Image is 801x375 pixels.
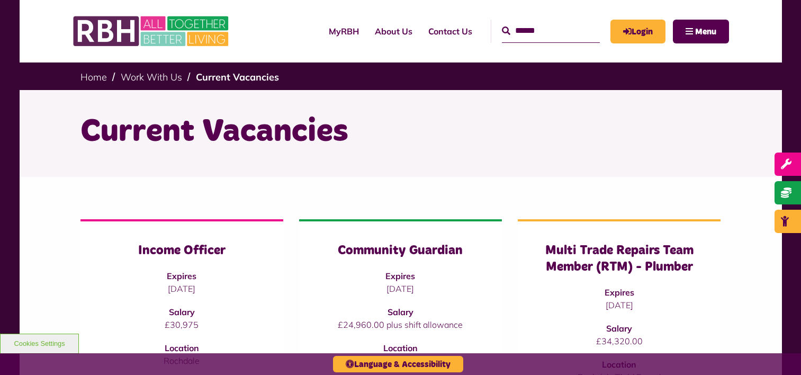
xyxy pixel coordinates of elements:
[673,20,729,43] button: Navigation
[80,111,721,153] h1: Current Vacancies
[321,17,367,46] a: MyRBH
[420,17,480,46] a: Contact Us
[320,243,481,259] h3: Community Guardian
[165,343,199,353] strong: Location
[121,71,182,83] a: Work With Us
[539,335,699,347] p: £34,320.00
[102,282,262,295] p: [DATE]
[383,343,418,353] strong: Location
[320,318,481,331] p: £24,960.00 plus shift allowance
[606,323,632,334] strong: Salary
[102,318,262,331] p: £30,975
[320,282,481,295] p: [DATE]
[73,11,231,52] img: RBH
[367,17,420,46] a: About Us
[196,71,279,83] a: Current Vacancies
[333,356,463,372] button: Language & Accessibility
[385,271,415,281] strong: Expires
[169,307,195,317] strong: Salary
[539,243,699,275] h3: Multi Trade Repairs Team Member (RTM) - Plumber
[695,28,716,36] span: Menu
[80,71,107,83] a: Home
[388,307,413,317] strong: Salary
[167,271,196,281] strong: Expires
[539,299,699,311] p: [DATE]
[610,20,665,43] a: MyRBH
[605,287,634,298] strong: Expires
[753,327,801,375] iframe: Netcall Web Assistant for live chat
[102,243,262,259] h3: Income Officer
